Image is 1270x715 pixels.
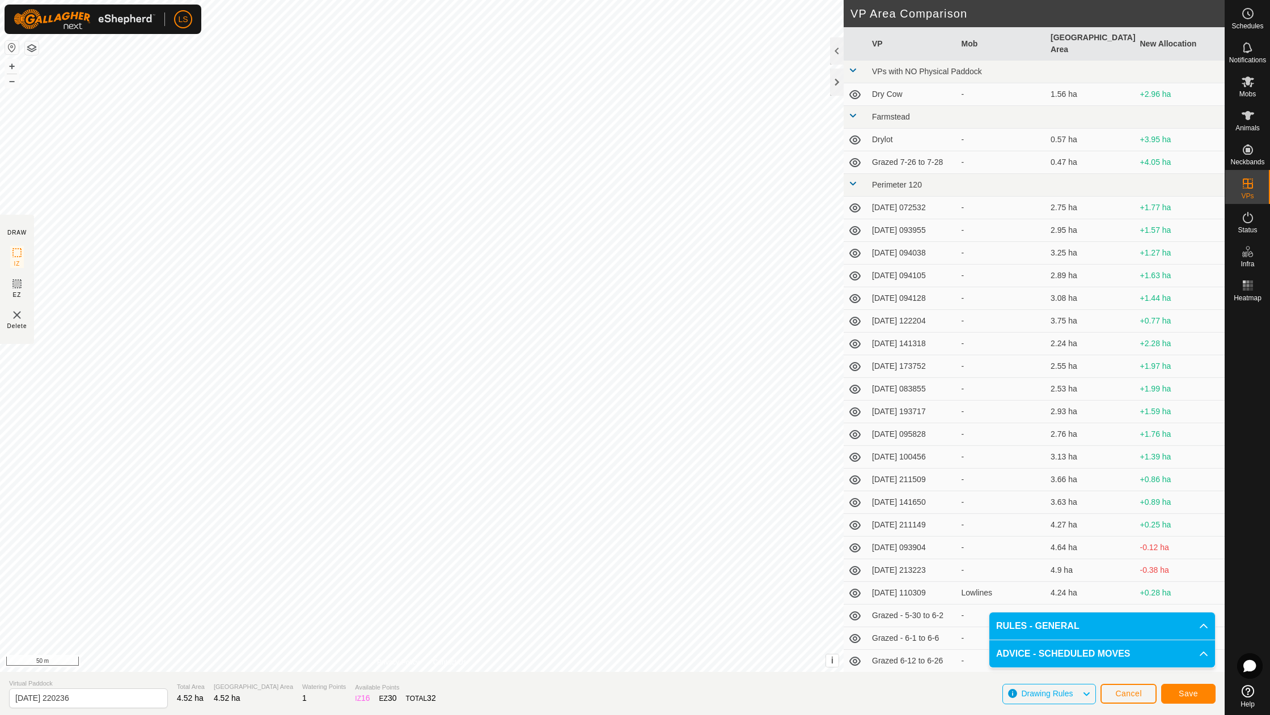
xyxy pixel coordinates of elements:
[1046,355,1136,378] td: 2.55 ha
[1046,219,1136,242] td: 2.95 ha
[850,7,1225,20] h2: VP Area Comparison
[867,582,957,605] td: [DATE] 110309
[1046,129,1136,151] td: 0.57 ha
[1046,537,1136,559] td: 4.64 ha
[302,693,307,703] span: 1
[867,491,957,514] td: [DATE] 141650
[1136,310,1225,333] td: +0.77 ha
[962,655,1042,667] div: -
[1239,91,1256,97] span: Mobs
[1046,197,1136,219] td: 2.75 ha
[962,270,1042,282] div: -
[177,682,205,692] span: Total Area
[1046,582,1136,605] td: 4.24 ha
[962,202,1042,214] div: -
[361,693,370,703] span: 16
[1136,151,1225,174] td: +4.05 ha
[1136,378,1225,401] td: +1.99 ha
[867,355,957,378] td: [DATE] 173752
[177,693,204,703] span: 4.52 ha
[1136,287,1225,310] td: +1.44 ha
[302,682,346,692] span: Watering Points
[962,428,1042,440] div: -
[962,315,1042,327] div: -
[867,151,957,174] td: Grazed 7-26 to 7-28
[867,650,957,673] td: Grazed 6-12 to 6-26
[355,692,370,704] div: IZ
[962,632,1042,644] div: -
[7,322,27,330] span: Delete
[1136,491,1225,514] td: +0.89 ha
[1046,27,1136,61] th: [GEOGRAPHIC_DATA] Area
[5,59,19,73] button: +
[1179,689,1198,698] span: Save
[1238,227,1257,233] span: Status
[14,9,155,29] img: Gallagher Logo
[962,610,1042,622] div: -
[962,156,1042,168] div: -
[867,605,957,627] td: Grazed - 5-30 to 6-2
[1136,129,1225,151] td: +3.95 ha
[962,383,1042,395] div: -
[1234,295,1261,301] span: Heatmap
[962,338,1042,350] div: -
[1231,23,1263,29] span: Schedules
[867,378,957,401] td: [DATE] 083855
[1046,423,1136,446] td: 2.76 ha
[355,683,435,692] span: Available Points
[1136,537,1225,559] td: -0.12 ha
[867,129,957,151] td: Drylot
[962,406,1042,418] div: -
[867,242,957,265] td: [DATE] 094038
[1136,401,1225,423] td: +1.59 ha
[831,656,833,665] span: i
[962,247,1042,259] div: -
[962,542,1042,554] div: -
[433,657,467,667] a: Contact Us
[872,67,982,76] span: VPs with NO Physical Paddock
[377,657,420,667] a: Privacy Policy
[957,27,1047,61] th: Mob
[867,197,957,219] td: [DATE] 072532
[1046,469,1136,491] td: 3.66 ha
[379,692,397,704] div: EZ
[867,559,957,582] td: [DATE] 213223
[13,291,22,299] span: EZ
[962,519,1042,531] div: -
[1046,446,1136,469] td: 3.13 ha
[867,265,957,287] td: [DATE] 094105
[962,134,1042,146] div: -
[1136,423,1225,446] td: +1.76 ha
[5,41,19,54] button: Reset Map
[178,14,188,25] span: LS
[10,308,24,322] img: VP
[214,682,293,692] span: [GEOGRAPHIC_DATA] Area
[1136,469,1225,491] td: +0.86 ha
[1241,701,1255,708] span: Help
[1136,242,1225,265] td: +1.27 ha
[872,112,910,121] span: Farmstead
[1136,605,1225,627] td: +3.95 ha
[5,74,19,88] button: –
[867,310,957,333] td: [DATE] 122204
[1136,333,1225,355] td: +2.28 ha
[867,401,957,423] td: [DATE] 193717
[962,360,1042,372] div: -
[1136,355,1225,378] td: +1.97 ha
[1046,378,1136,401] td: 2.53 ha
[1046,514,1136,537] td: 4.27 ha
[1046,151,1136,174] td: 0.47 ha
[25,41,39,55] button: Map Layers
[1046,83,1136,106] td: 1.56 ha
[1136,514,1225,537] td: +0.25 ha
[1046,605,1136,627] td: 0.57 ha
[1225,680,1270,712] a: Help
[1241,261,1254,267] span: Infra
[1021,689,1073,698] span: Drawing Rules
[1136,446,1225,469] td: +1.39 ha
[867,333,957,355] td: [DATE] 141318
[1136,559,1225,582] td: -0.38 ha
[1115,689,1142,698] span: Cancel
[867,219,957,242] td: [DATE] 093955
[214,693,240,703] span: 4.52 ha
